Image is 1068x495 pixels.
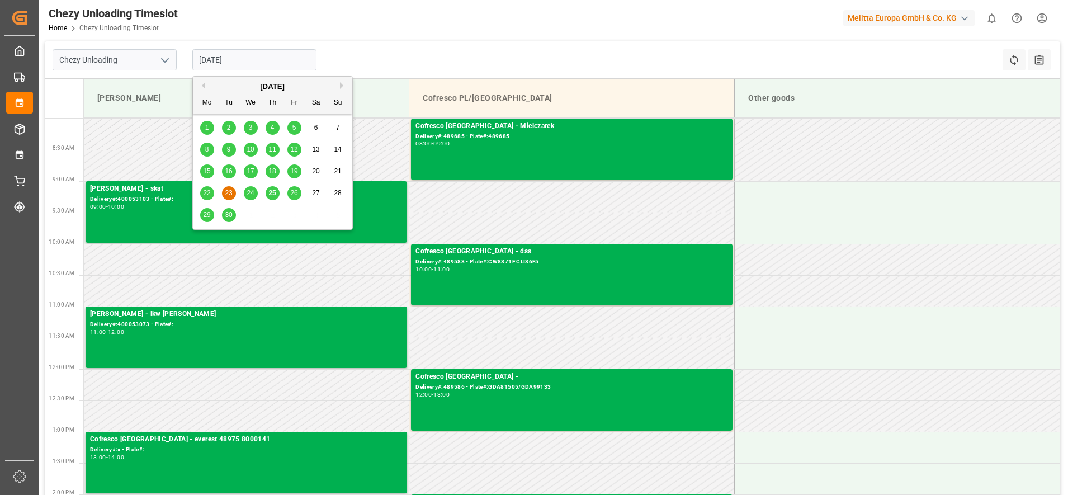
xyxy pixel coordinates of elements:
[108,329,124,334] div: 12:00
[227,124,231,131] span: 2
[433,392,450,397] div: 13:00
[49,239,74,245] span: 10:00 AM
[200,164,214,178] div: Choose Monday, September 15th, 2025
[49,301,74,308] span: 11:00 AM
[244,96,258,110] div: We
[287,96,301,110] div: Fr
[222,164,236,178] div: Choose Tuesday, September 16th, 2025
[979,6,1004,31] button: show 0 new notifications
[53,145,74,151] span: 8:30 AM
[432,267,433,272] div: -
[292,124,296,131] span: 5
[340,82,347,89] button: Next Month
[90,434,403,445] div: Cofresco [GEOGRAPHIC_DATA] - everest 48975 8000141
[205,145,209,153] span: 8
[200,143,214,157] div: Choose Monday, September 8th, 2025
[222,186,236,200] div: Choose Tuesday, September 23rd, 2025
[53,458,74,464] span: 1:30 PM
[331,121,345,135] div: Choose Sunday, September 7th, 2025
[106,329,108,334] div: -
[312,189,319,197] span: 27
[244,143,258,157] div: Choose Wednesday, September 10th, 2025
[90,195,403,204] div: Delivery#:400053103 - Plate#:
[53,427,74,433] span: 1:00 PM
[415,246,728,257] div: Cofresco [GEOGRAPHIC_DATA] - dss
[336,124,340,131] span: 7
[287,121,301,135] div: Choose Friday, September 5th, 2025
[244,186,258,200] div: Choose Wednesday, September 24th, 2025
[193,81,352,92] div: [DATE]
[196,117,349,226] div: month 2025-09
[266,186,280,200] div: Choose Thursday, September 25th, 2025
[287,186,301,200] div: Choose Friday, September 26th, 2025
[312,145,319,153] span: 13
[314,124,318,131] span: 6
[268,145,276,153] span: 11
[268,189,276,197] span: 25
[843,10,975,26] div: Melitta Europa GmbH & Co. KG
[199,82,205,89] button: Previous Month
[90,183,403,195] div: [PERSON_NAME] - skat
[192,49,316,70] input: DD.MM.YYYY
[432,141,433,146] div: -
[49,24,67,32] a: Home
[225,167,232,175] span: 16
[106,455,108,460] div: -
[415,267,432,272] div: 10:00
[744,88,1051,109] div: Other goods
[222,143,236,157] div: Choose Tuesday, September 9th, 2025
[203,211,210,219] span: 29
[90,204,106,209] div: 09:00
[418,88,725,109] div: Cofresco PL/[GEOGRAPHIC_DATA]
[331,186,345,200] div: Choose Sunday, September 28th, 2025
[309,164,323,178] div: Choose Saturday, September 20th, 2025
[415,392,432,397] div: 12:00
[334,189,341,197] span: 28
[49,270,74,276] span: 10:30 AM
[53,208,74,214] span: 9:30 AM
[415,132,728,142] div: Delivery#:489685 - Plate#:489685
[415,371,728,383] div: Cofresco [GEOGRAPHIC_DATA] -
[266,164,280,178] div: Choose Thursday, September 18th, 2025
[203,167,210,175] span: 15
[309,186,323,200] div: Choose Saturday, September 27th, 2025
[90,329,106,334] div: 11:00
[222,208,236,222] div: Choose Tuesday, September 30th, 2025
[432,392,433,397] div: -
[49,364,74,370] span: 12:00 PM
[331,96,345,110] div: Su
[247,189,254,197] span: 24
[290,189,297,197] span: 26
[268,167,276,175] span: 18
[90,309,403,320] div: [PERSON_NAME] - lkw [PERSON_NAME]
[266,143,280,157] div: Choose Thursday, September 11th, 2025
[433,141,450,146] div: 09:00
[287,164,301,178] div: Choose Friday, September 19th, 2025
[49,395,74,402] span: 12:30 PM
[90,445,403,455] div: Delivery#:x - Plate#:
[156,51,173,69] button: open menu
[244,164,258,178] div: Choose Wednesday, September 17th, 2025
[843,7,979,29] button: Melitta Europa GmbH & Co. KG
[1004,6,1029,31] button: Help Center
[415,383,728,392] div: Delivery#:489586 - Plate#:GDA81505/GDA99133
[200,96,214,110] div: Mo
[309,96,323,110] div: Sa
[227,145,231,153] span: 9
[266,121,280,135] div: Choose Thursday, September 4th, 2025
[203,189,210,197] span: 22
[53,49,177,70] input: Type to search/select
[290,145,297,153] span: 12
[247,167,254,175] span: 17
[108,204,124,209] div: 10:00
[53,176,74,182] span: 9:00 AM
[93,88,400,109] div: [PERSON_NAME]
[49,333,74,339] span: 11:30 AM
[49,5,178,22] div: Chezy Unloading Timeslot
[90,455,106,460] div: 13:00
[106,204,108,209] div: -
[247,145,254,153] span: 10
[312,167,319,175] span: 20
[266,96,280,110] div: Th
[271,124,275,131] span: 4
